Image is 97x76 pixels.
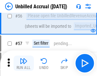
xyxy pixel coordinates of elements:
[54,41,72,46] div: pending...
[15,41,22,46] span: # 57
[80,58,90,68] img: Main button
[54,56,74,71] button: Skip
[84,3,92,10] img: Settings menu
[60,57,68,65] img: Skip
[40,57,48,65] img: Undo
[13,56,34,71] button: Run All
[39,66,49,70] div: Undo
[76,4,81,9] img: Support
[20,57,27,65] img: Run All
[15,4,67,10] div: Unbilled Accrual ([DATE])
[60,66,68,70] div: Skip
[17,66,31,70] div: Run All
[15,13,22,19] span: # 56
[5,3,13,10] img: Back
[32,40,50,47] div: Set filter
[34,56,54,71] button: Undo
